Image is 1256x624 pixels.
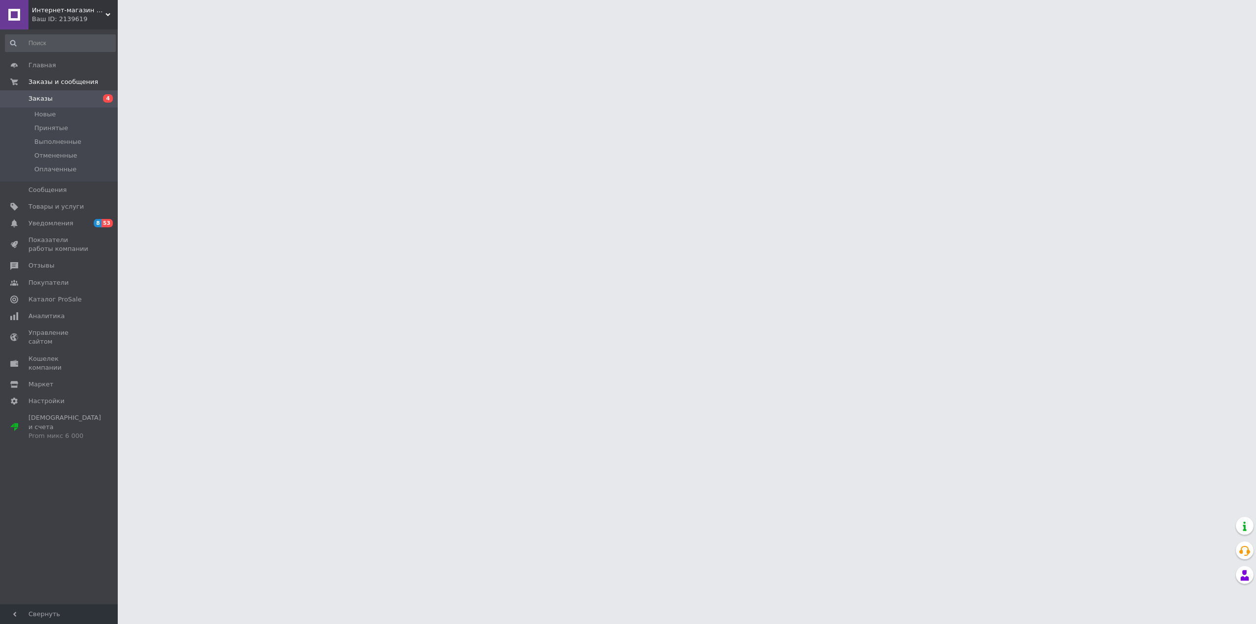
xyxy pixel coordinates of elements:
span: Новые [34,110,56,119]
span: [DEMOGRAPHIC_DATA] и счета [28,413,101,440]
span: Принятые [34,124,68,133]
span: Маркет [28,380,53,389]
span: Кошелек компании [28,354,91,372]
span: 4 [103,94,113,103]
span: Главная [28,61,56,70]
span: Настройки [28,397,64,406]
span: 8 [94,219,102,227]
span: Показатели работы компании [28,236,91,253]
span: Сообщения [28,186,67,194]
span: Отзывы [28,261,54,270]
input: Поиск [5,34,116,52]
span: Уведомления [28,219,73,228]
span: Выполненные [34,137,81,146]
span: Отмененные [34,151,77,160]
span: Управление сайтом [28,328,91,346]
span: Заказы [28,94,52,103]
span: Товары и услуги [28,202,84,211]
div: Ваш ID: 2139619 [32,15,118,24]
span: Оплаченные [34,165,77,174]
span: Интернет-магазин АMF "Art Metal Furniture" [32,6,105,15]
span: Заказы и сообщения [28,78,98,86]
span: Покупатели [28,278,69,287]
span: 53 [102,219,113,227]
span: Аналитика [28,312,65,321]
div: Prom микс 6 000 [28,432,101,440]
span: Каталог ProSale [28,295,81,304]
